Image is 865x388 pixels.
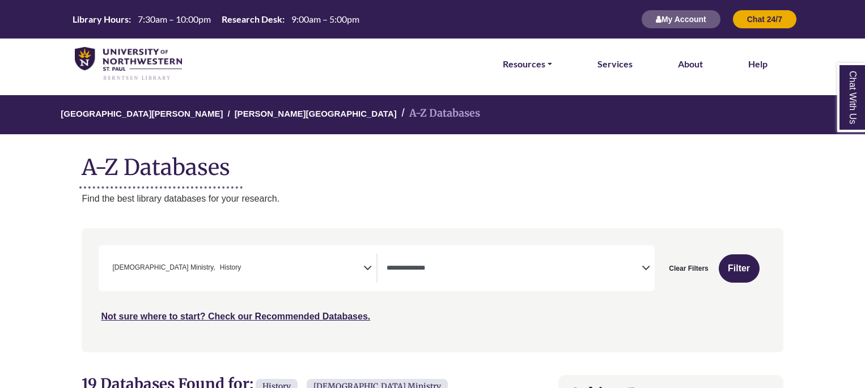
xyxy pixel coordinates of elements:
li: History [215,262,241,273]
a: [PERSON_NAME][GEOGRAPHIC_DATA] [235,107,397,118]
span: 7:30am – 10:00pm [138,14,211,24]
li: Christian Ministry [108,262,215,273]
th: Library Hours: [68,13,132,25]
a: Hours Today [68,13,364,26]
li: A-Z Databases [397,105,480,122]
span: History [220,262,241,273]
button: Chat 24/7 [732,10,797,29]
nav: breadcrumb [82,95,783,134]
button: My Account [641,10,721,29]
a: About [678,57,703,71]
span: 9:00am – 5:00pm [291,14,359,24]
a: Help [748,57,768,71]
h1: A-Z Databases [82,146,783,180]
span: [DEMOGRAPHIC_DATA] Ministry [112,262,215,273]
th: Research Desk: [217,13,285,25]
a: Chat 24/7 [732,14,797,24]
nav: Search filters [82,228,783,352]
a: Services [597,57,633,71]
textarea: Search [243,265,248,274]
a: Resources [503,57,552,71]
button: Clear Filters [662,254,715,283]
textarea: Search [387,265,642,274]
a: My Account [641,14,721,24]
img: library_home [75,47,182,81]
a: Not sure where to start? Check our Recommended Databases. [101,312,370,321]
table: Hours Today [68,13,364,24]
p: Find the best library databases for your research. [82,191,783,206]
a: [GEOGRAPHIC_DATA][PERSON_NAME] [61,107,223,118]
button: Submit for Search Results [719,254,760,283]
